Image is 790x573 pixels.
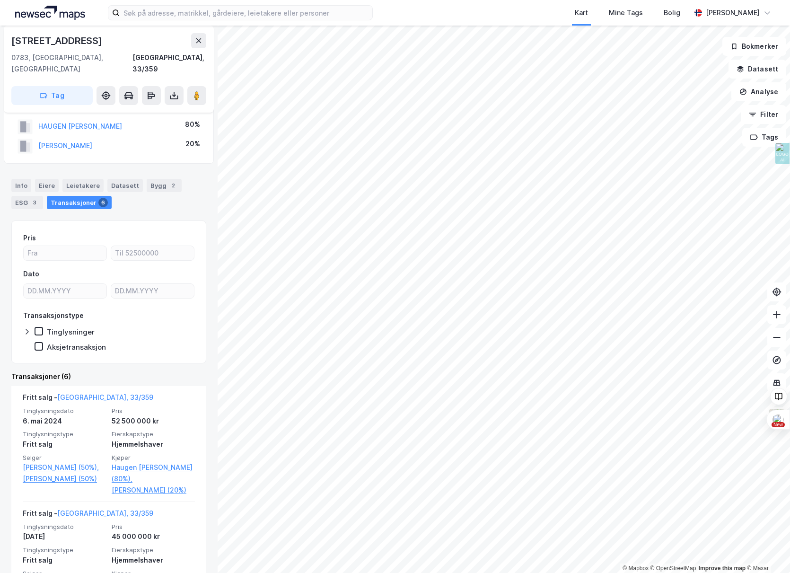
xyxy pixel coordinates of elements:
[112,454,195,462] span: Kjøper
[23,407,106,415] span: Tinglysningsdato
[11,196,43,209] div: ESG
[147,179,182,192] div: Bygg
[62,179,104,192] div: Leietakere
[23,454,106,462] span: Selger
[23,546,106,554] span: Tinglysningstype
[23,555,106,566] div: Fritt salg
[112,485,195,496] a: [PERSON_NAME] (20%)
[112,462,195,485] a: Haugen [PERSON_NAME] (80%),
[111,284,194,298] input: DD.MM.YYYY
[185,119,200,130] div: 80%
[650,565,696,572] a: OpenStreetMap
[112,415,195,427] div: 52 500 000 kr
[699,565,746,572] a: Improve this map
[24,246,106,260] input: Fra
[112,555,195,566] div: Hjemmelshaver
[168,181,178,190] div: 2
[11,371,206,382] div: Transaksjoner (6)
[15,6,85,20] img: logo.a4113a55bc3d86da70a041830d287a7e.svg
[11,52,132,75] div: 0783, [GEOGRAPHIC_DATA], [GEOGRAPHIC_DATA]
[57,393,153,401] a: [GEOGRAPHIC_DATA], 33/359
[23,462,106,473] a: [PERSON_NAME] (50%),
[23,531,106,542] div: [DATE]
[98,198,108,207] div: 6
[112,430,195,438] span: Eierskapstype
[23,392,153,407] div: Fritt salg -
[120,6,372,20] input: Søk på adresse, matrikkel, gårdeiere, leietakere eller personer
[23,473,106,485] a: [PERSON_NAME] (50%)
[23,268,39,280] div: Dato
[23,508,153,523] div: Fritt salg -
[24,284,106,298] input: DD.MM.YYYY
[47,327,95,336] div: Tinglysninger
[23,439,106,450] div: Fritt salg
[111,246,194,260] input: Til 52500000
[729,60,786,79] button: Datasett
[11,179,31,192] div: Info
[23,523,106,531] span: Tinglysningsdato
[23,310,84,321] div: Transaksjonstype
[575,7,588,18] div: Kart
[741,105,786,124] button: Filter
[11,86,93,105] button: Tag
[11,33,104,48] div: [STREET_ADDRESS]
[23,430,106,438] span: Tinglysningstype
[23,415,106,427] div: 6. mai 2024
[30,198,39,207] div: 3
[112,407,195,415] span: Pris
[664,7,680,18] div: Bolig
[623,565,649,572] a: Mapbox
[107,179,143,192] div: Datasett
[185,138,200,150] div: 20%
[35,179,59,192] div: Eiere
[57,509,153,517] a: [GEOGRAPHIC_DATA], 33/359
[706,7,760,18] div: [PERSON_NAME]
[132,52,206,75] div: [GEOGRAPHIC_DATA], 33/359
[47,343,106,352] div: Aksjetransaksjon
[112,546,195,554] span: Eierskapstype
[731,82,786,101] button: Analyse
[742,128,786,147] button: Tags
[743,528,790,573] iframe: Chat Widget
[47,196,112,209] div: Transaksjoner
[743,528,790,573] div: Kontrollprogram for chat
[112,531,195,542] div: 45 000 000 kr
[112,439,195,450] div: Hjemmelshaver
[112,523,195,531] span: Pris
[609,7,643,18] div: Mine Tags
[23,232,36,244] div: Pris
[722,37,786,56] button: Bokmerker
